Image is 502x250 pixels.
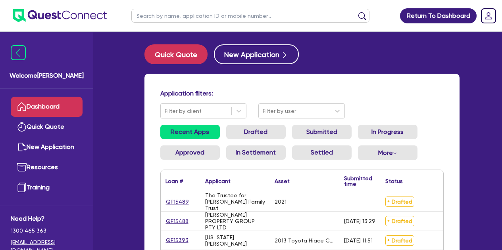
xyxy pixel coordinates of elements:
a: QF15489 [165,197,189,206]
div: [DATE] 11:51 [344,237,373,244]
a: Return To Dashboard [400,8,477,23]
span: Drafted [385,197,414,207]
img: icon-menu-close [11,45,26,60]
img: training [17,183,27,192]
img: new-application [17,142,27,152]
a: Recent Apps [160,125,220,139]
span: Drafted [385,235,414,246]
span: 1300 465 363 [11,227,83,235]
a: In Settlement [226,145,286,160]
a: Resources [11,157,83,177]
img: resources [17,162,27,172]
img: quick-quote [17,122,27,132]
div: The Trustee for [PERSON_NAME] Family Trust [205,192,265,211]
span: Welcome [PERSON_NAME] [10,71,84,80]
h4: Application filters: [160,90,444,97]
a: Quick Quote [144,44,214,64]
img: quest-connect-logo-blue [13,9,107,22]
div: [DATE] 13:29 [344,218,375,224]
div: [US_STATE][PERSON_NAME] [205,234,265,247]
a: New Application [11,137,83,157]
div: Loan # [165,178,183,184]
span: Drafted [385,216,414,226]
div: Status [385,178,403,184]
div: [PERSON_NAME] PROPERTY GROUP PTY LTD [205,212,265,231]
a: Settled [292,145,352,160]
span: Need Help? [11,214,83,223]
button: New Application [214,44,299,64]
a: Dashboard [11,97,83,117]
a: QF15393 [165,236,189,245]
a: QF15488 [165,217,189,226]
a: Training [11,177,83,198]
div: Asset [275,178,290,184]
a: Drafted [226,125,286,139]
div: Applicant [205,178,231,184]
button: Quick Quote [144,44,208,64]
div: Submitted time [344,176,372,187]
a: Approved [160,145,220,160]
a: Submitted [292,125,352,139]
a: Dropdown toggle [478,6,499,26]
input: Search by name, application ID or mobile number... [131,9,369,23]
div: 2013 Toyota Hiace Commuter [275,237,335,244]
a: In Progress [358,125,417,139]
button: Dropdown toggle [358,145,417,160]
div: 2021 [275,198,287,205]
a: Quick Quote [11,117,83,137]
